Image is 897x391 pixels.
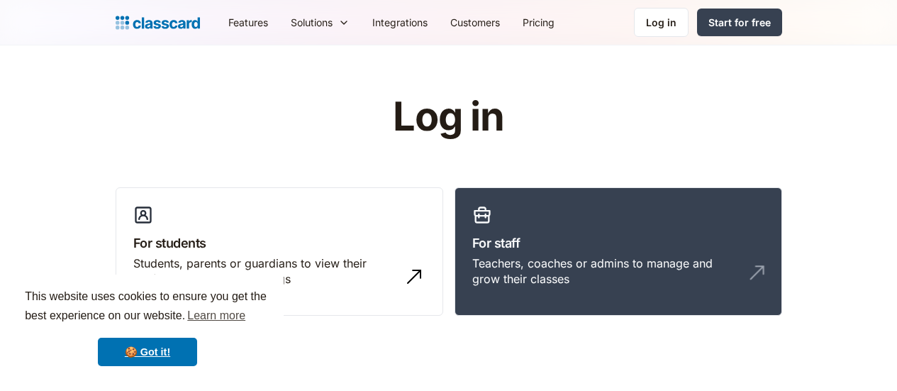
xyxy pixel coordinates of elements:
a: learn more about cookies [185,305,247,326]
a: Pricing [511,6,566,38]
h1: Log in [223,95,674,139]
div: Log in [646,15,676,30]
a: Log in [634,8,689,37]
div: Teachers, coaches or admins to manage and grow their classes [472,255,736,287]
div: Solutions [279,6,361,38]
a: Integrations [361,6,439,38]
a: home [116,13,200,33]
div: Students, parents or guardians to view their profile and manage bookings [133,255,397,287]
h3: For students [133,233,425,253]
span: This website uses cookies to ensure you get the best experience on our website. [25,288,270,326]
div: Start for free [708,15,771,30]
a: Customers [439,6,511,38]
a: Start for free [697,9,782,36]
a: Features [217,6,279,38]
div: cookieconsent [11,275,284,380]
div: Solutions [291,15,333,30]
a: For studentsStudents, parents or guardians to view their profile and manage bookings [116,187,443,316]
a: For staffTeachers, coaches or admins to manage and grow their classes [455,187,782,316]
a: dismiss cookie message [98,338,197,366]
h3: For staff [472,233,764,253]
